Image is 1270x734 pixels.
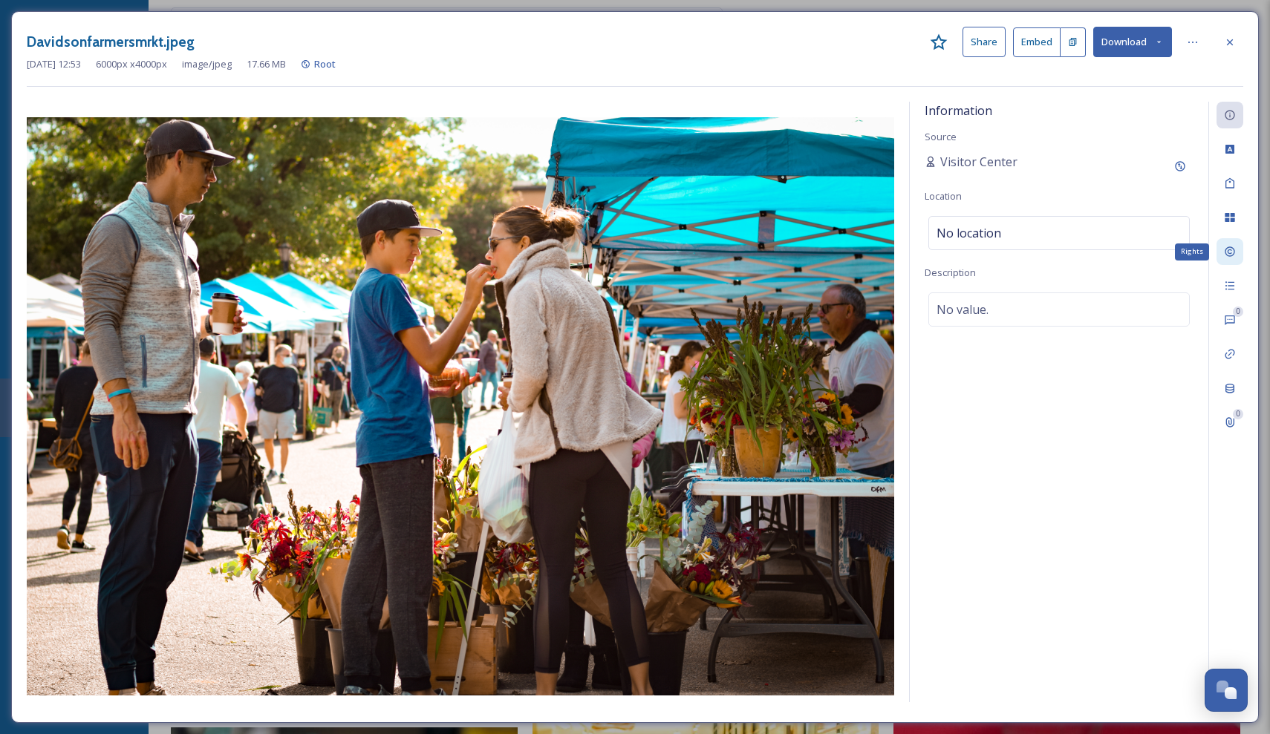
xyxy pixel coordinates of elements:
[925,189,962,203] span: Location
[27,57,81,71] span: [DATE] 12:53
[1093,27,1172,57] button: Download
[1175,243,1209,260] div: Rights
[27,117,894,695] img: marketttt.jpeg
[96,57,167,71] span: 6000 px x 4000 px
[247,57,286,71] span: 17.66 MB
[925,266,976,279] span: Description
[1013,27,1061,57] button: Embed
[940,153,1017,171] span: Visitor Center
[963,27,1006,57] button: Share
[1233,307,1243,317] div: 0
[314,57,336,71] span: Root
[925,130,957,143] span: Source
[27,31,195,53] h3: Davidsonfarmersmrkt.jpeg
[182,57,232,71] span: image/jpeg
[1205,669,1248,712] button: Open Chat
[1233,409,1243,419] div: 0
[937,224,1001,242] span: No location
[925,102,992,119] span: Information
[937,301,989,318] span: No value.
